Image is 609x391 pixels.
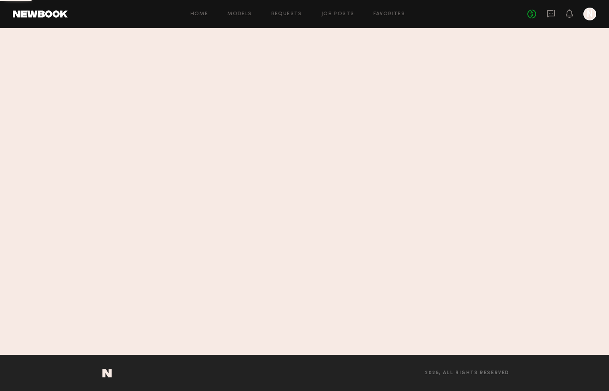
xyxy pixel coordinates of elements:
[190,12,208,17] a: Home
[321,12,355,17] a: Job Posts
[373,12,405,17] a: Favorites
[227,12,252,17] a: Models
[271,12,302,17] a: Requests
[583,8,596,20] a: N
[425,371,509,376] span: 2025, all rights reserved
